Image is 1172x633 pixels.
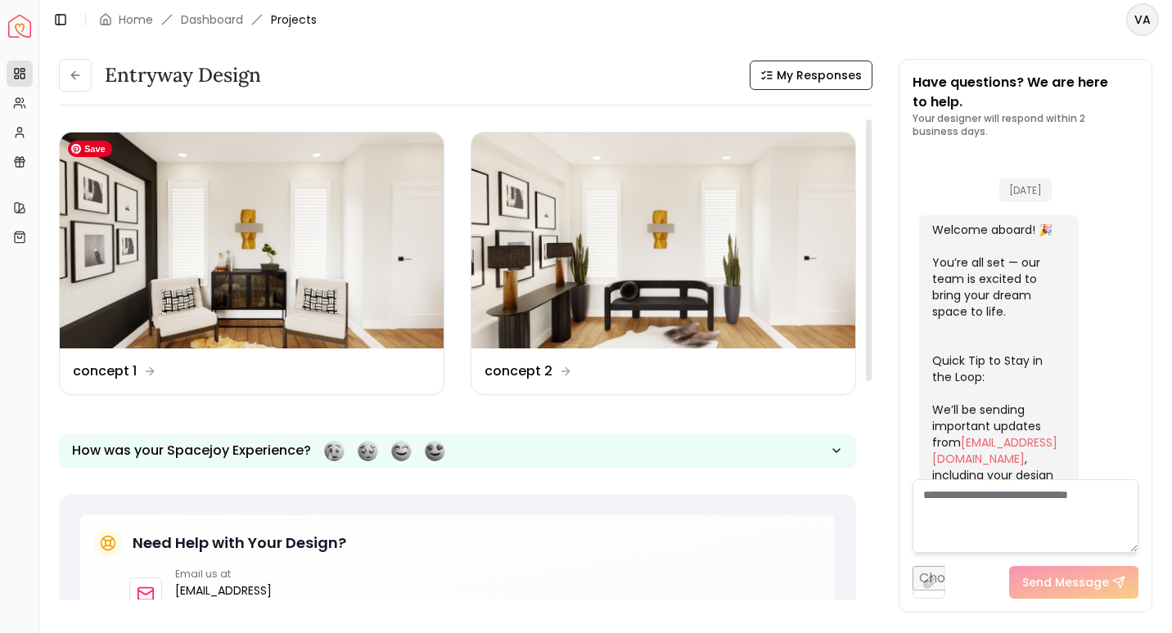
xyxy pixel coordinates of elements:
[271,11,317,28] span: Projects
[68,141,112,157] span: Save
[471,132,855,348] img: concept 2
[913,112,1138,138] p: Your designer will respond within 2 business days.
[105,62,261,88] h3: entryway design
[175,581,283,620] a: [EMAIL_ADDRESS][DOMAIN_NAME]
[750,61,872,90] button: My Responses
[485,361,552,381] dd: concept 2
[175,568,283,581] p: Email us at
[72,441,311,460] p: How was your Spacejoy Experience?
[59,132,444,395] a: concept 1concept 1
[999,178,1052,202] span: [DATE]
[8,15,31,38] img: Spacejoy Logo
[1128,5,1157,34] span: VA
[913,73,1138,112] p: Have questions? We are here to help.
[133,532,346,554] h5: Need Help with Your Design?
[73,361,137,381] dd: concept 1
[1126,3,1159,36] button: VA
[60,132,444,348] img: concept 1
[99,11,317,28] nav: breadcrumb
[181,11,243,28] a: Dashboard
[119,11,153,28] a: Home
[932,434,1057,467] a: [EMAIL_ADDRESS][DOMAIN_NAME]
[8,15,31,38] a: Spacejoy
[777,67,862,83] span: My Responses
[59,434,856,468] button: How was your Spacejoy Experience?Feeling terribleFeeling badFeeling goodFeeling awesome
[471,132,856,395] a: concept 2concept 2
